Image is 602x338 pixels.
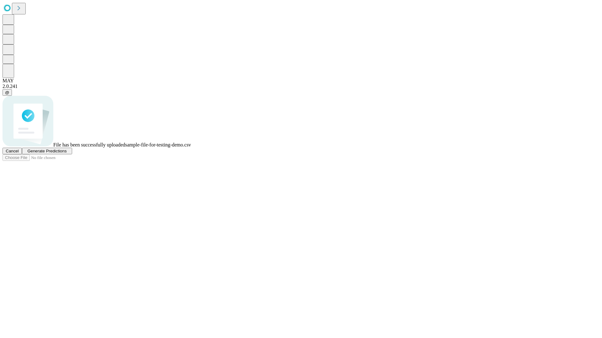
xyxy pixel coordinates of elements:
button: @ [3,89,12,96]
span: File has been successfully uploaded [53,142,125,147]
button: Generate Predictions [22,148,72,154]
button: Cancel [3,148,22,154]
div: MAY [3,78,599,84]
div: 2.0.241 [3,84,599,89]
span: @ [5,90,9,95]
span: sample-file-for-testing-demo.csv [125,142,191,147]
span: Generate Predictions [27,149,66,153]
span: Cancel [6,149,19,153]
